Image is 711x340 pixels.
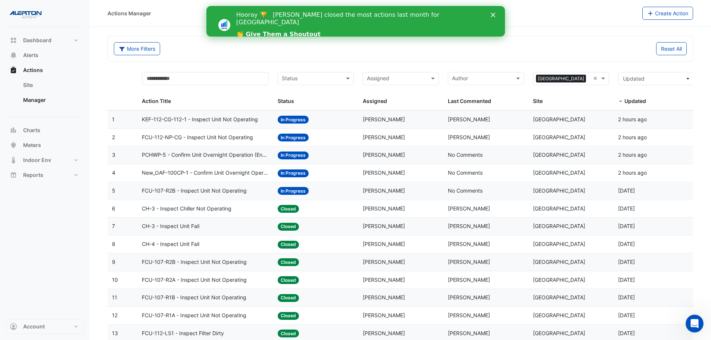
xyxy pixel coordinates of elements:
div: Actions Manager [107,9,151,17]
span: [PERSON_NAME] [363,169,405,176]
span: [PERSON_NAME] [363,134,405,140]
span: [PERSON_NAME] [448,223,490,229]
span: 2025-09-30T10:12:10.895 [618,312,635,318]
span: Account [23,323,45,330]
span: [PERSON_NAME] [363,116,405,122]
span: 6 [112,205,115,212]
span: Closed [278,205,299,213]
span: [PERSON_NAME] [363,241,405,247]
span: 2 [112,134,115,140]
span: Reports [23,171,43,179]
div: Actions [6,78,84,110]
span: Meters [23,141,41,149]
span: 10 [112,277,118,283]
app-icon: Meters [10,141,17,149]
span: 1 [112,116,115,122]
span: 2025-09-30T10:13:44.635 [618,223,635,229]
span: 3 [112,152,115,158]
span: In Progress [278,169,309,177]
span: No Comments [448,152,483,158]
app-icon: Indoor Env [10,156,17,164]
button: Updated [618,72,694,85]
span: [GEOGRAPHIC_DATA] [533,277,585,283]
span: [PERSON_NAME] [448,241,490,247]
button: Indoor Env [6,153,84,168]
span: FCU-107-R1A - Inspect Unit Not Operating [142,311,246,320]
span: FCU-107-R2B - Inspect Unit Not Operating [142,258,247,266]
app-icon: Dashboard [10,37,17,44]
span: [PERSON_NAME] [448,116,490,122]
button: More Filters [114,42,160,55]
button: Reports [6,168,84,183]
span: KEF-112-CG-112-1 - Inspect Unit Not Operating [142,115,258,124]
span: No Comments [448,187,483,194]
span: [GEOGRAPHIC_DATA] [533,259,585,265]
span: [PERSON_NAME] [363,187,405,194]
span: Indoor Env [23,156,51,164]
span: [GEOGRAPHIC_DATA] [533,294,585,300]
span: 2025-09-30T10:04:14.194 [618,330,635,336]
span: [PERSON_NAME] [363,330,405,336]
span: 11 [112,294,117,300]
span: Closed [278,276,299,284]
button: Create Action [642,7,693,20]
span: 2025-09-30T10:13:57.830 [618,205,635,212]
span: 8 [112,241,115,247]
span: [PERSON_NAME] [363,312,405,318]
span: Alerts [23,52,38,59]
span: 2025-09-30T10:12:19.414 [618,294,635,300]
span: FCU-112-NP-CG - Inspect Unit Not Operating [142,133,253,142]
app-icon: Charts [10,127,17,134]
span: In Progress [278,152,309,159]
span: [GEOGRAPHIC_DATA] [533,134,585,140]
button: Alerts [6,48,84,63]
app-icon: Reports [10,171,17,179]
span: In Progress [278,116,309,124]
span: Closed [278,258,299,266]
span: [PERSON_NAME] [448,134,490,140]
button: Charts [6,123,84,138]
span: Dashboard [23,37,52,44]
button: Account [6,319,84,334]
span: Charts [23,127,40,134]
button: Reset All [656,42,687,55]
a: Manager [17,93,84,107]
div: Close [284,7,292,11]
span: 2025-09-30T10:12:28.992 [618,277,635,283]
span: 7 [112,223,115,229]
span: In Progress [278,187,309,195]
span: FCU-107-R2A - Inspect Unit Not Operating [142,276,247,284]
app-icon: Actions [10,66,17,74]
span: Closed [278,312,299,320]
span: [PERSON_NAME] [363,223,405,229]
span: 12 [112,312,118,318]
img: Company Logo [9,6,43,21]
span: [GEOGRAPHIC_DATA] [533,330,585,336]
span: [GEOGRAPHIC_DATA] [533,116,585,122]
span: 2025-10-07T12:00:46.738 [618,116,647,122]
app-icon: Alerts [10,52,17,59]
span: 5 [112,187,115,194]
button: Actions [6,63,84,78]
span: Closed [278,241,299,249]
span: FCU-107-R2B - Inspect Unit Not Operating [142,187,247,195]
span: Closed [278,223,299,231]
span: [GEOGRAPHIC_DATA] [533,205,585,212]
span: In Progress [278,134,309,141]
span: Last Commented [448,98,491,104]
span: PCHWP-5 - Confirm Unit Overnight Operation (Energy Waste) [142,151,269,159]
span: [GEOGRAPHIC_DATA] [533,187,585,194]
span: 2025-09-30T10:13:38.089 [618,241,635,247]
span: 2025-10-02T11:01:04.489 [618,187,635,194]
iframe: Intercom live chat banner [206,6,505,37]
span: 9 [112,259,115,265]
a: Site [17,78,84,93]
span: CH-3 - Inspect Chiller Not Operating [142,205,231,213]
span: [PERSON_NAME] [448,330,490,336]
span: [GEOGRAPHIC_DATA] [533,169,585,176]
span: [PERSON_NAME] [363,277,405,283]
span: [GEOGRAPHIC_DATA] [536,75,586,83]
span: 2025-10-07T11:48:03.020 [618,169,647,176]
